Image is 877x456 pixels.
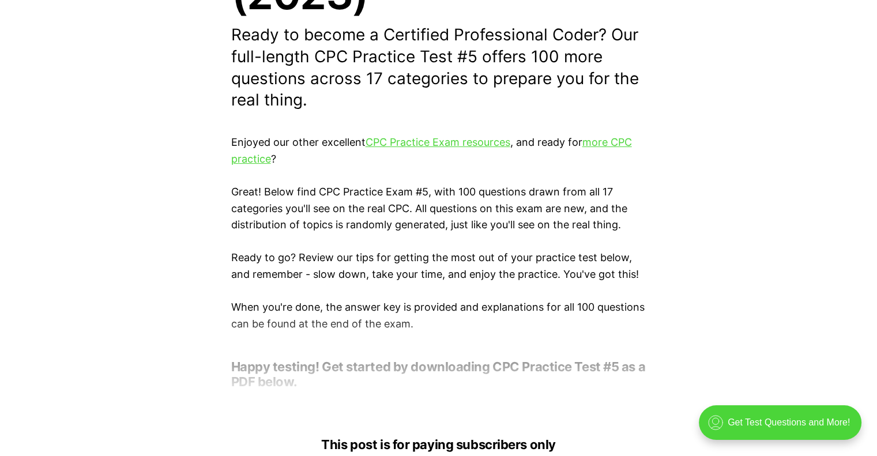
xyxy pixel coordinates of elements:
p: Enjoyed our other excellent , and ready for ? [231,134,646,168]
p: Ready to go? Review our tips for getting the most out of your practice test below, and remember -... [231,250,646,283]
p: When you're done, the answer key is provided and explanations for all 100 questions can be found ... [231,299,646,333]
a: more CPC practice [231,136,632,165]
p: Ready to become a Certified Professional Coder? Our full-length CPC Practice Test #5 offers 100 m... [231,24,646,111]
iframe: portal-trigger [689,400,877,456]
h4: This post is for paying subscribers only [231,438,646,452]
p: Great! Below find CPC Practice Exam #5, with 100 questions drawn from all 17 categories you'll se... [231,184,646,233]
a: CPC Practice Exam resources [366,136,510,148]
